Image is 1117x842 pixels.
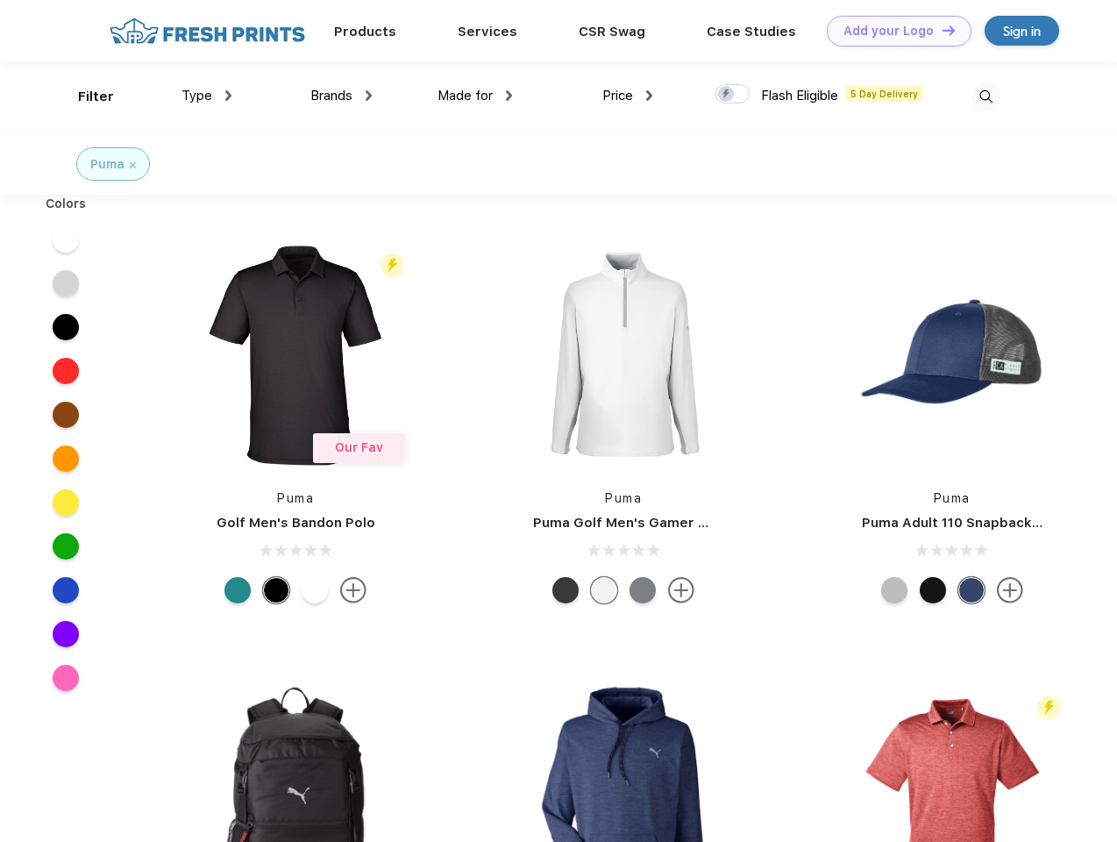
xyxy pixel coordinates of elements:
img: fo%20logo%202.webp [104,16,310,46]
span: Made for [438,88,493,103]
span: 5 Day Delivery [845,86,923,102]
a: Puma [605,491,642,505]
div: Puma Black [552,577,579,603]
span: Brands [310,88,352,103]
span: Type [181,88,212,103]
a: Products [334,24,396,39]
div: Bright White [302,577,328,603]
img: dropdown.png [225,90,231,101]
div: Peacoat with Qut Shd [958,577,985,603]
a: Puma Golf Men's Gamer Golf Quarter-Zip [533,515,810,531]
div: Puma [90,155,125,174]
img: func=resize&h=266 [836,239,1069,472]
img: func=resize&h=266 [179,239,412,472]
a: CSR Swag [579,24,645,39]
div: Filter [78,87,114,107]
img: DT [943,25,955,35]
img: dropdown.png [646,90,652,101]
img: flash_active_toggle.svg [381,253,404,277]
img: more.svg [340,577,366,603]
div: Green Lagoon [224,577,251,603]
div: Quarry with Brt Whit [881,577,907,603]
img: more.svg [997,577,1023,603]
img: dropdown.png [506,90,512,101]
span: Our Fav [335,440,383,454]
span: Flash Eligible [761,88,838,103]
img: more.svg [668,577,694,603]
a: Puma [934,491,971,505]
span: Price [602,88,633,103]
div: Colors [32,195,100,213]
a: Puma [277,491,314,505]
img: func=resize&h=266 [507,239,740,472]
img: filter_cancel.svg [130,162,136,168]
div: Bright White [591,577,617,603]
img: dropdown.png [366,90,372,101]
div: Pma Blk with Pma Blk [920,577,946,603]
div: Add your Logo [843,24,934,39]
div: Puma Black [263,577,289,603]
img: flash_active_toggle.svg [1037,696,1061,719]
div: Sign in [1003,21,1041,41]
img: desktop_search.svg [971,82,1000,111]
a: Services [458,24,517,39]
div: Quiet Shade [630,577,656,603]
a: Golf Men's Bandon Polo [217,515,375,531]
a: Sign in [985,16,1059,46]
